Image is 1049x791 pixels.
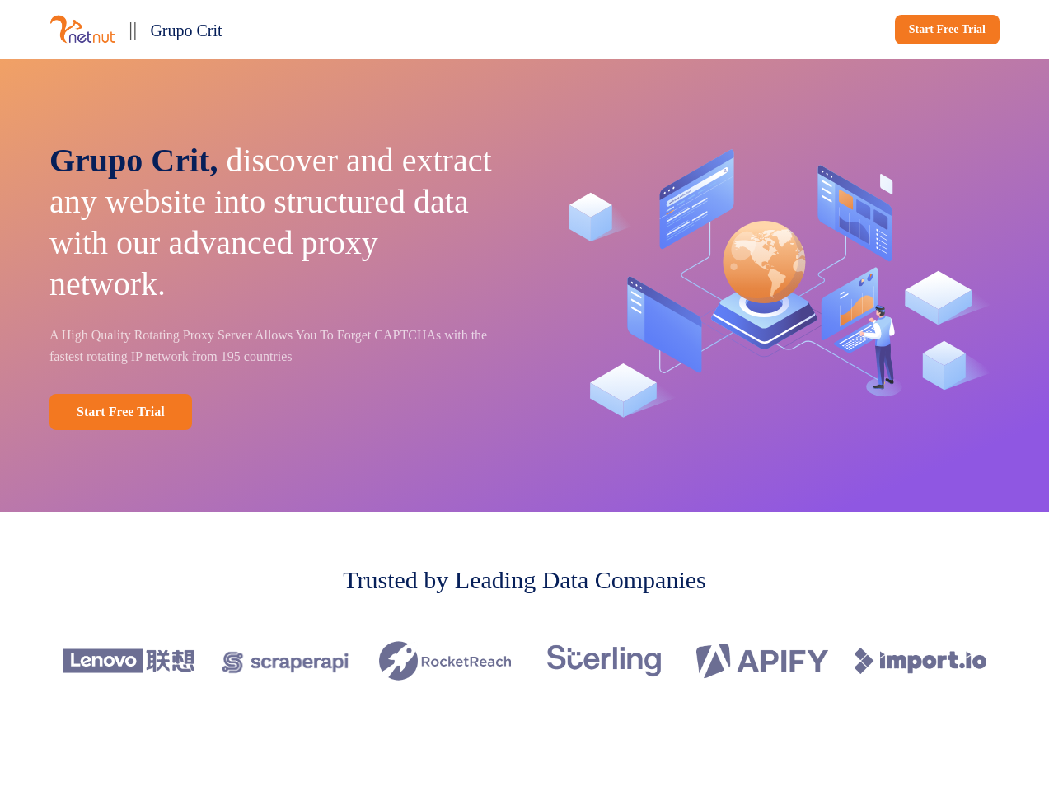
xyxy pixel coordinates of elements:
span: Grupo Crit [150,21,222,40]
span: Grupo Crit, [49,142,218,179]
p: discover and extract any website into structured data with our advanced proxy network. [49,140,502,305]
a: Start Free Trial [895,15,1000,44]
p: A High Quality Rotating Proxy Server Allows You To Forget CAPTCHAs with the fastest rotating IP n... [49,325,502,367]
p: || [129,13,137,45]
a: Start Free Trial [49,394,192,430]
p: Trusted by Leading Data Companies [343,561,706,598]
